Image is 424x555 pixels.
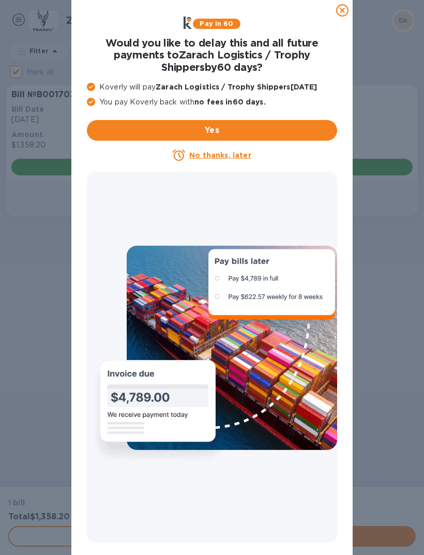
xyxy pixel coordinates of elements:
p: You pay Koverly back with [87,97,337,108]
button: Yes [87,120,337,141]
b: Pay in 60 [200,20,233,27]
h1: Would you like to delay this and all future payments to Zarach Logistics / Trophy Shippers by 60 ... [87,37,337,73]
b: Zarach Logistics / Trophy Shippers [DATE] [156,83,317,91]
p: Koverly will pay [87,82,337,93]
b: no fees in 60 days . [194,98,265,106]
span: Yes [95,124,329,137]
u: No thanks, later [189,151,251,159]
